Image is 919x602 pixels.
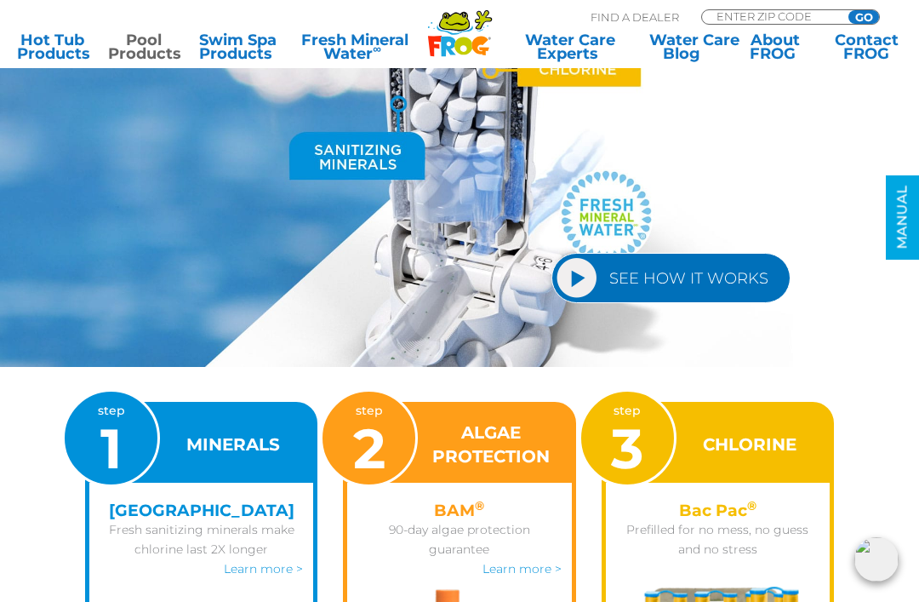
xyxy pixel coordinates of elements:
a: AboutFROG [740,33,811,60]
a: SEE HOW IT WORKS [551,253,791,303]
img: openIcon [854,537,899,582]
input: Zip Code Form [715,10,830,22]
a: Hot TubProducts [17,33,88,60]
a: Fresh MineralWater∞ [290,33,420,60]
h4: [GEOGRAPHIC_DATA] [100,502,303,520]
a: MANUAL [886,175,919,260]
h3: CHLORINE [703,433,796,456]
p: step [353,401,385,476]
p: step [611,401,643,476]
a: ContactFROG [831,33,902,60]
sup: ∞ [373,42,381,55]
sup: ® [475,498,484,513]
a: PoolProducts [108,33,179,60]
span: 1 [100,415,122,482]
a: Learn more > [482,561,562,576]
p: step [98,401,125,476]
h4: BAM [357,502,561,520]
p: 90-day algae protection guarantee [357,520,561,559]
p: Fresh sanitizing minerals make chlorine last 2X longer [100,520,303,559]
h3: ALGAE PROTECTION [428,421,554,468]
p: Prefilled for no mess, no guess and no stress [616,520,819,559]
input: GO [848,10,879,24]
p: Find A Dealer [591,9,679,25]
a: Water CareBlog [649,33,720,60]
a: Swim SpaProducts [199,33,270,60]
h3: MINERALS [186,433,280,456]
a: Water CareExperts [512,33,629,60]
sup: ® [747,498,756,513]
span: 2 [353,415,385,482]
a: Learn more > [224,561,303,576]
h4: Bac Pac [616,502,819,520]
span: 3 [611,415,643,482]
